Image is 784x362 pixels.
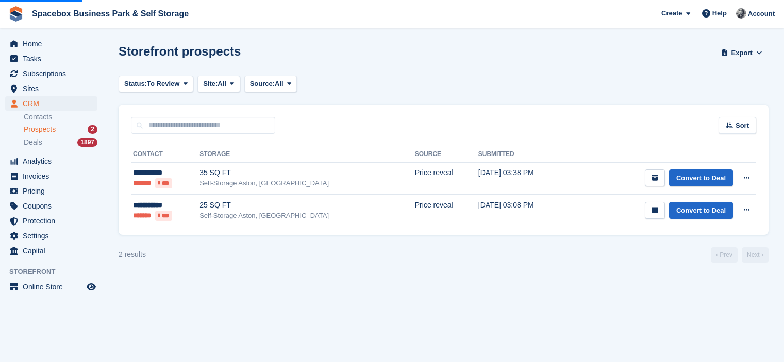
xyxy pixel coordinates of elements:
[5,199,97,213] a: menu
[731,48,753,58] span: Export
[197,76,240,93] button: Site: All
[23,199,85,213] span: Coupons
[478,162,571,195] td: [DATE] 03:38 PM
[5,154,97,168] a: menu
[24,112,97,122] a: Contacts
[28,5,193,22] a: Spacebox Business Park & Self Storage
[23,37,85,51] span: Home
[742,247,769,263] a: Next
[23,66,85,81] span: Subscriptions
[736,120,749,131] span: Sort
[23,280,85,294] span: Online Store
[23,96,85,111] span: CRM
[8,6,24,22] img: stora-icon-8386f47178a22dfd0bd8f6a31ec36ba5ce8667c1dd55bd0f319d3a0aa187defe.svg
[23,244,85,258] span: Capital
[199,200,415,211] div: 25 SQ FT
[124,79,147,89] span: Status:
[5,66,97,81] a: menu
[23,51,85,66] span: Tasks
[24,125,56,134] span: Prospects
[23,184,85,198] span: Pricing
[275,79,283,89] span: All
[77,138,97,147] div: 1897
[5,229,97,243] a: menu
[415,195,478,227] td: Price reveal
[147,79,179,89] span: To Review
[748,9,775,19] span: Account
[23,229,85,243] span: Settings
[5,37,97,51] a: menu
[5,280,97,294] a: menu
[5,184,97,198] a: menu
[24,124,97,135] a: Prospects 2
[23,81,85,96] span: Sites
[199,211,415,221] div: Self-Storage Aston, [GEOGRAPHIC_DATA]
[415,162,478,195] td: Price reveal
[24,137,42,147] span: Deals
[23,169,85,183] span: Invoices
[218,79,226,89] span: All
[199,178,415,188] div: Self-Storage Aston, [GEOGRAPHIC_DATA]
[119,249,146,260] div: 2 results
[203,79,218,89] span: Site:
[5,51,97,66] a: menu
[244,76,297,93] button: Source: All
[478,146,571,163] th: Submitted
[5,81,97,96] a: menu
[23,214,85,228] span: Protection
[119,44,241,58] h1: Storefront prospects
[5,169,97,183] a: menu
[661,8,682,19] span: Create
[131,146,199,163] th: Contact
[85,281,97,293] a: Preview store
[478,195,571,227] td: [DATE] 03:08 PM
[5,214,97,228] a: menu
[88,125,97,134] div: 2
[24,137,97,148] a: Deals 1897
[712,8,727,19] span: Help
[5,96,97,111] a: menu
[669,202,733,219] a: Convert to Deal
[415,146,478,163] th: Source
[669,169,733,186] a: Convert to Deal
[199,146,415,163] th: Storage
[23,154,85,168] span: Analytics
[119,76,193,93] button: Status: To Review
[250,79,275,89] span: Source:
[719,44,764,61] button: Export
[5,244,97,258] a: menu
[711,247,738,263] a: Previous
[709,247,771,263] nav: Page
[9,267,103,277] span: Storefront
[199,167,415,178] div: 35 SQ FT
[736,8,746,19] img: SUDIPTA VIRMANI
